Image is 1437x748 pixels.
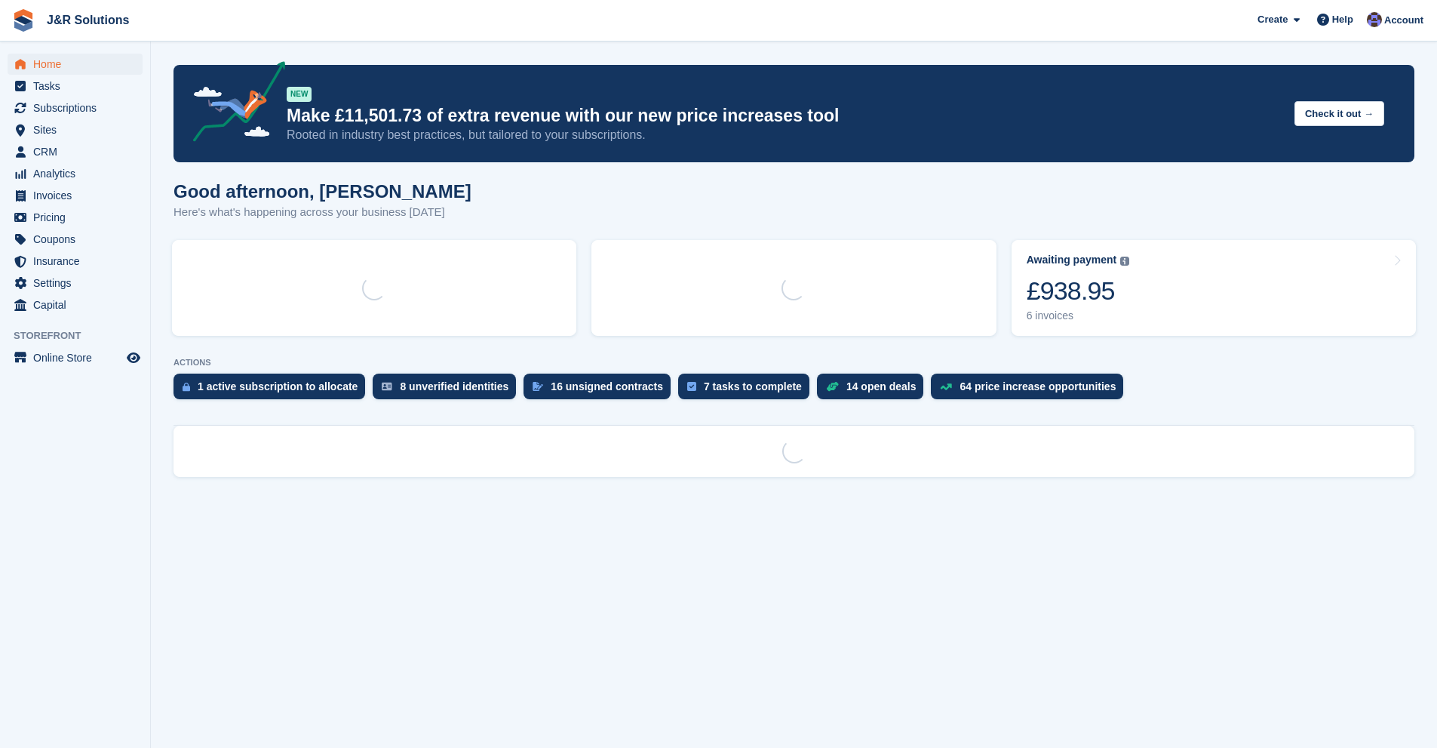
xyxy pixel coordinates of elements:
span: Sites [33,119,124,140]
a: menu [8,229,143,250]
span: Home [33,54,124,75]
span: CRM [33,141,124,162]
div: 8 unverified identities [400,380,508,392]
img: Morgan Brown [1367,12,1382,27]
span: Coupons [33,229,124,250]
a: menu [8,207,143,228]
div: Awaiting payment [1027,254,1117,266]
a: 1 active subscription to allocate [173,374,373,407]
div: 64 price increase opportunities [960,380,1116,392]
img: contract_signature_icon-13c848040528278c33f63329250d36e43548de30e8caae1d1a13099fd9432cc5.svg [533,382,543,391]
img: verify_identity-adf6edd0f0f0b5bbfe63781bf79b02c33cf7c696d77639b501bdc392416b5a36.svg [382,382,392,391]
a: menu [8,272,143,294]
a: 14 open deals [817,374,932,407]
img: icon-info-grey-7440780725fd019a000dd9b08b2336e03edf1995a4989e88bcd33f0948082b44.svg [1120,257,1129,266]
p: ACTIONS [173,358,1414,368]
span: Account [1384,13,1423,28]
span: Pricing [33,207,124,228]
a: J&R Solutions [41,8,135,32]
img: deal-1b604bf984904fb50ccaf53a9ad4b4a5d6e5aea283cecdc64d6e3604feb123c2.svg [826,381,839,392]
span: Subscriptions [33,97,124,119]
div: £938.95 [1027,275,1130,306]
a: Preview store [124,349,143,367]
span: Settings [33,272,124,294]
a: menu [8,185,143,206]
p: Rooted in industry best practices, but tailored to your subscriptions. [287,127,1282,143]
a: menu [8,119,143,140]
img: price_increase_opportunities-93ffe204e8149a01c8c9dc8f82e8f89637d9d84a8eef4429ea346261dce0b2c0.svg [940,383,952,390]
button: Check it out → [1294,101,1384,126]
div: 16 unsigned contracts [551,380,663,392]
a: menu [8,347,143,368]
span: Help [1332,12,1353,27]
h1: Good afternoon, [PERSON_NAME] [173,181,471,202]
a: menu [8,141,143,162]
a: menu [8,251,143,272]
p: Here's what's happening across your business [DATE] [173,204,471,221]
span: Tasks [33,75,124,97]
span: Invoices [33,185,124,206]
div: NEW [287,87,312,102]
img: price-adjustments-announcement-icon-8257ccfd72463d97f412b2fc003d46551f7dbcb40ab6d574587a9cd5c0d94... [180,61,286,147]
img: task-75834270c22a3079a89374b754ae025e5fb1db73e45f91037f5363f120a921f8.svg [687,382,696,391]
a: menu [8,97,143,119]
span: Analytics [33,163,124,184]
img: active_subscription_to_allocate_icon-d502201f5373d7db506a760aba3b589e785aa758c864c3986d89f69b8ff3... [183,382,190,392]
a: 7 tasks to complete [678,374,817,407]
img: stora-icon-8386f47178a22dfd0bd8f6a31ec36ba5ce8667c1dd55bd0f319d3a0aa187defe.svg [12,9,35,32]
a: 8 unverified identities [373,374,524,407]
span: Online Store [33,347,124,368]
a: menu [8,294,143,316]
div: 7 tasks to complete [704,380,802,392]
div: 14 open deals [846,380,917,392]
a: Awaiting payment £938.95 6 invoices [1012,240,1416,336]
a: 64 price increase opportunities [931,374,1131,407]
span: Insurance [33,251,124,272]
p: Make £11,501.73 of extra revenue with our new price increases tool [287,105,1282,127]
div: 6 invoices [1027,309,1130,322]
a: menu [8,54,143,75]
a: menu [8,75,143,97]
a: menu [8,163,143,184]
span: Capital [33,294,124,316]
a: 16 unsigned contracts [524,374,678,407]
span: Storefront [14,328,150,343]
span: Create [1257,12,1288,27]
div: 1 active subscription to allocate [198,380,358,392]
